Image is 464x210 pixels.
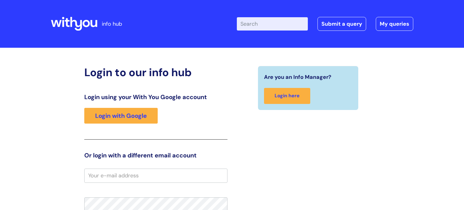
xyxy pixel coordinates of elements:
a: Login with Google [84,108,158,124]
a: Submit a query [317,17,366,31]
a: Login here [264,88,310,104]
input: Your e-mail address [84,169,227,183]
a: My queries [376,17,413,31]
h3: Or login with a different email account [84,152,227,159]
input: Search [237,17,308,31]
span: Are you an Info Manager? [264,72,331,82]
p: info hub [102,19,122,29]
h3: Login using your With You Google account [84,93,227,101]
h2: Login to our info hub [84,66,227,79]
